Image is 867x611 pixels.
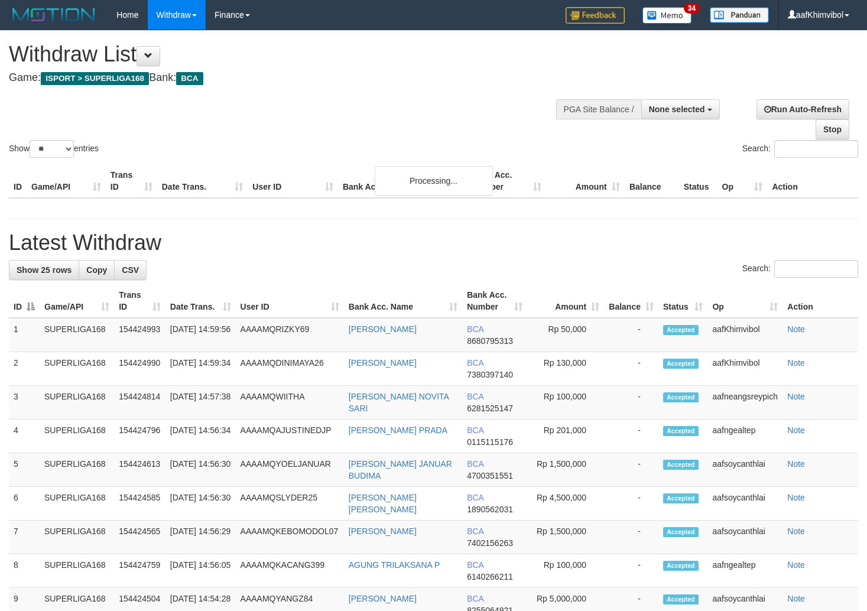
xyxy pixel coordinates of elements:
[248,164,338,198] th: User ID
[9,72,566,84] h4: Game: Bank:
[176,72,203,85] span: BCA
[625,164,679,198] th: Balance
[787,493,805,502] a: Note
[707,284,782,318] th: Op: activate to sort column ascending
[707,386,782,420] td: aafneangsreypich
[9,318,40,352] td: 1
[742,140,858,158] label: Search:
[462,284,527,318] th: Bank Acc. Number: activate to sort column ascending
[527,554,604,588] td: Rp 100,000
[604,521,658,554] td: -
[40,554,114,588] td: SUPERLIGA168
[338,164,467,198] th: Bank Acc. Name
[604,352,658,386] td: -
[9,386,40,420] td: 3
[349,358,417,368] a: [PERSON_NAME]
[604,487,658,521] td: -
[467,526,483,536] span: BCA
[710,7,769,23] img: panduan.png
[165,554,236,588] td: [DATE] 14:56:05
[40,521,114,554] td: SUPERLIGA168
[375,166,493,196] div: Processing...
[349,459,452,480] a: [PERSON_NAME] JANUAR BUDIMA
[9,453,40,487] td: 5
[707,487,782,521] td: aafsoycanthlai
[79,260,115,280] a: Copy
[663,426,699,436] span: Accepted
[546,164,625,198] th: Amount
[9,164,27,198] th: ID
[114,487,165,521] td: 154424585
[165,521,236,554] td: [DATE] 14:56:29
[165,487,236,521] td: [DATE] 14:56:30
[165,420,236,453] td: [DATE] 14:56:34
[349,425,447,435] a: [PERSON_NAME] PRADA
[9,140,99,158] label: Show entries
[604,386,658,420] td: -
[467,437,513,447] span: Copy 0115115176 to clipboard
[165,453,236,487] td: [DATE] 14:56:30
[467,493,483,502] span: BCA
[236,284,344,318] th: User ID: activate to sort column ascending
[663,392,699,402] span: Accepted
[114,554,165,588] td: 154424759
[604,284,658,318] th: Balance: activate to sort column ascending
[236,386,344,420] td: AAAAMQWIITHA
[527,386,604,420] td: Rp 100,000
[9,6,99,24] img: MOTION_logo.png
[467,505,513,514] span: Copy 1890562031 to clipboard
[782,284,858,318] th: Action
[349,560,440,570] a: AGUNG TRILAKSANA P
[157,164,248,198] th: Date Trans.
[467,459,483,469] span: BCA
[649,105,705,114] span: None selected
[527,352,604,386] td: Rp 130,000
[707,554,782,588] td: aafngealtep
[41,72,149,85] span: ISPORT > SUPERLIGA168
[165,386,236,420] td: [DATE] 14:57:38
[114,386,165,420] td: 154424814
[467,594,483,603] span: BCA
[707,453,782,487] td: aafsoycanthlai
[9,521,40,554] td: 7
[787,560,805,570] a: Note
[9,554,40,588] td: 8
[9,487,40,521] td: 6
[114,318,165,352] td: 154424993
[40,386,114,420] td: SUPERLIGA168
[349,526,417,536] a: [PERSON_NAME]
[467,370,513,379] span: Copy 7380397140 to clipboard
[527,420,604,453] td: Rp 201,000
[663,493,699,503] span: Accepted
[349,324,417,334] a: [PERSON_NAME]
[767,164,858,198] th: Action
[707,318,782,352] td: aafKhimvibol
[787,324,805,334] a: Note
[663,325,699,335] span: Accepted
[40,420,114,453] td: SUPERLIGA168
[86,265,107,275] span: Copy
[467,164,546,198] th: Bank Acc. Number
[349,594,417,603] a: [PERSON_NAME]
[40,284,114,318] th: Game/API: activate to sort column ascending
[467,336,513,346] span: Copy 8680795313 to clipboard
[604,453,658,487] td: -
[467,392,483,401] span: BCA
[9,420,40,453] td: 4
[9,260,79,280] a: Show 25 rows
[467,560,483,570] span: BCA
[165,284,236,318] th: Date Trans.: activate to sort column ascending
[349,493,417,514] a: [PERSON_NAME] [PERSON_NAME]
[467,471,513,480] span: Copy 4700351551 to clipboard
[467,538,513,548] span: Copy 7402156263 to clipboard
[114,420,165,453] td: 154424796
[236,352,344,386] td: AAAAMQDINIMAYA26
[114,260,147,280] a: CSV
[9,352,40,386] td: 2
[30,140,74,158] select: Showentries
[604,420,658,453] td: -
[604,554,658,588] td: -
[9,231,858,255] h1: Latest Withdraw
[467,572,513,581] span: Copy 6140266211 to clipboard
[642,7,692,24] img: Button%20Memo.svg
